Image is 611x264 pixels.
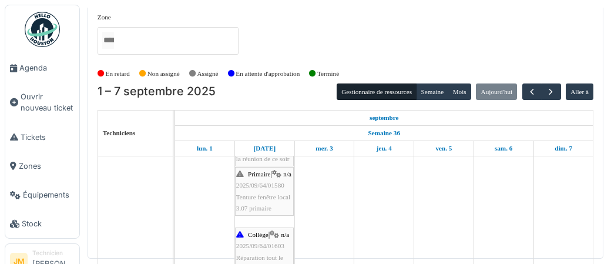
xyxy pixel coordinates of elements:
label: En attente d'approbation [236,69,300,79]
a: Ouvrir nouveau ticket [5,82,79,122]
span: 2025/09/64/01580 [236,182,284,189]
span: Équipements [23,189,75,200]
img: Badge_color-CXgf-gQk.svg [25,12,60,47]
div: Technicien [32,249,75,258]
span: Agenda [19,62,75,73]
a: Équipements [5,181,79,209]
a: Tickets [5,123,79,152]
a: 4 septembre 2025 [374,141,395,156]
span: Zones [19,161,75,172]
button: Aller à [566,83,593,100]
button: Précédent [522,83,542,101]
span: 2025/09/64/01603 [236,242,284,249]
span: Tickets [21,132,75,143]
a: 1 septembre 2025 [194,141,216,156]
div: | [236,169,293,214]
h2: 1 – 7 septembre 2025 [98,85,216,99]
span: n/a [283,171,291,178]
span: Collège [248,231,268,238]
button: Aujourd'hui [476,83,517,100]
a: 2 septembre 2025 [251,141,279,156]
input: Tous [102,32,114,49]
button: Gestionnaire de ressources [337,83,417,100]
button: Suivant [541,83,560,101]
label: Terminé [317,69,339,79]
a: Zones [5,152,79,181]
button: Mois [448,83,471,100]
a: 5 septembre 2025 [432,141,455,156]
label: Non assigné [147,69,180,79]
span: Ouvrir nouveau ticket [21,91,75,113]
span: Stock [22,218,75,229]
a: 7 septembre 2025 [552,141,575,156]
span: Techniciens [103,129,136,136]
a: 6 septembre 2025 [492,141,515,156]
label: En retard [106,69,130,79]
span: Tenture fenêtre local 3.07 primaire [236,193,290,212]
a: Semaine 36 [365,126,403,141]
a: Agenda [5,54,79,82]
span: Primaire [248,171,271,178]
label: Assigné [197,69,219,79]
button: Semaine [416,83,448,100]
a: 3 septembre 2025 [313,141,335,156]
a: 1 septembre 2025 [367,111,402,125]
label: Zone [98,12,111,22]
a: Stock [5,209,79,238]
span: n/a [281,231,290,238]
